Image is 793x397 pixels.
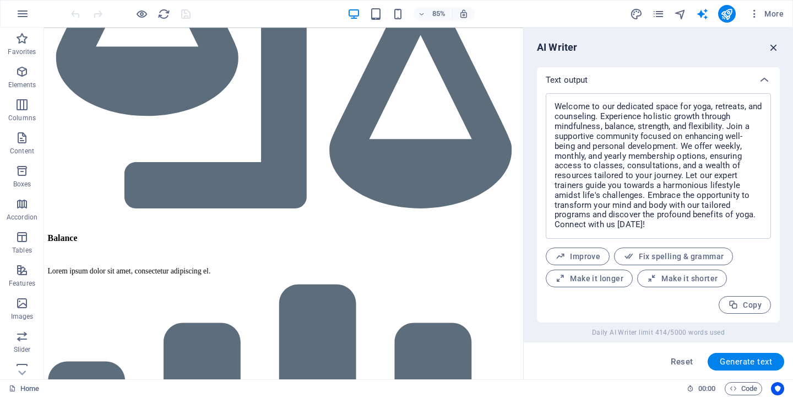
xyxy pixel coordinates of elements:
i: Design (Ctrl+Alt+Y) [630,8,643,20]
p: Favorites [8,47,36,56]
h6: AI Writer [537,41,577,54]
span: Improve [555,251,600,262]
span: Fix spelling & grammar [623,251,724,262]
button: Improve [546,248,610,265]
a: Click to cancel selection. Double-click to open Pages [9,382,39,395]
button: Click here to leave preview mode and continue editing [135,7,148,20]
p: Features [9,279,35,288]
span: Copy [728,300,762,310]
button: publish [718,5,736,23]
h6: 85% [430,7,448,20]
p: Tables [12,246,32,255]
i: Publish [720,8,733,20]
p: Images [11,312,34,321]
span: : [706,384,708,393]
span: Code [730,382,757,395]
button: 85% [414,7,453,20]
span: More [749,8,784,19]
p: Text output [546,74,588,85]
button: design [630,7,643,20]
p: Content [10,147,34,155]
button: Usercentrics [771,382,784,395]
textarea: Welcome to our dedicated space for yoga, retreats, and counseling. Experience holistic growth thr... [551,99,765,233]
p: Columns [8,114,36,122]
div: Text output [537,93,780,323]
div: Text output [537,67,780,93]
span: Make it shorter [647,273,718,284]
button: Generate text [708,353,784,371]
button: More [745,5,788,23]
button: pages [652,7,665,20]
button: Code [725,382,762,395]
i: On resize automatically adjust zoom level to fit chosen device. [459,9,469,19]
p: Accordion [7,213,37,222]
span: Make it longer [555,273,623,284]
i: AI Writer [696,8,709,20]
span: Generate text [720,357,772,366]
button: Fix spelling & grammar [614,248,733,265]
p: Slider [14,345,31,354]
button: navigator [674,7,687,20]
span: Daily AI Writer limit 414/5000 words used [592,328,725,337]
span: Reset [671,357,693,366]
i: Reload page [157,8,170,20]
button: Copy [719,296,771,314]
h6: Session time [687,382,716,395]
button: Make it longer [546,270,633,287]
button: Make it shorter [637,270,727,287]
i: Pages (Ctrl+Alt+S) [652,8,665,20]
button: reload [157,7,170,20]
i: Navigator [674,8,687,20]
p: Boxes [13,180,31,189]
button: Reset [665,353,699,371]
p: Elements [8,81,36,89]
span: 00 00 [698,382,715,395]
button: text_generator [696,7,709,20]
